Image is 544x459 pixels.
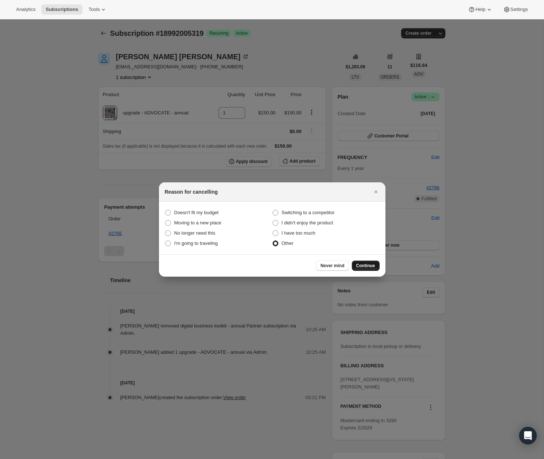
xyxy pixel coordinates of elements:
button: Tools [84,4,111,15]
span: I didn't enjoy the product [282,220,333,225]
button: Continue [352,261,380,271]
span: Tools [88,7,100,12]
span: Settings [510,7,528,12]
span: No longer need this [174,230,216,236]
span: I'm going to traveling [174,240,218,246]
span: Never mind [320,263,344,269]
h2: Reason for cancelling [165,188,218,196]
div: Open Intercom Messenger [519,427,537,444]
button: Help [464,4,497,15]
span: Moving to a new place [174,220,221,225]
span: I have too much [282,230,316,236]
button: Analytics [12,4,40,15]
span: Analytics [16,7,35,12]
span: Other [282,240,294,246]
span: Doesn't fit my budget [174,210,219,215]
span: Help [475,7,485,12]
button: Never mind [316,261,349,271]
button: Subscriptions [41,4,83,15]
span: Continue [356,263,375,269]
span: Subscriptions [46,7,78,12]
button: Close [371,187,381,197]
span: Switching to a competitor [282,210,335,215]
button: Settings [499,4,532,15]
